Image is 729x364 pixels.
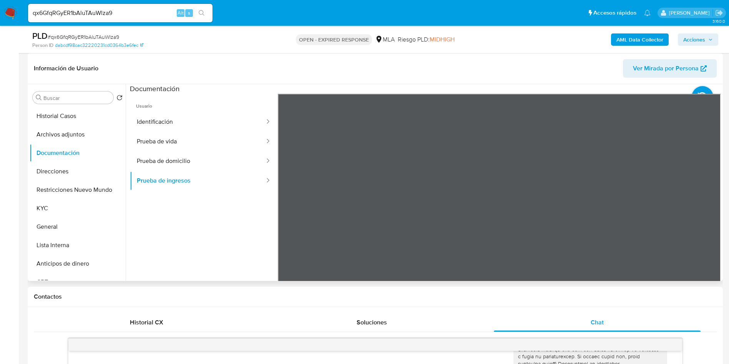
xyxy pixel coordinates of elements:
input: Buscar usuario o caso... [28,8,213,18]
button: search-icon [194,8,209,18]
a: Salir [715,9,723,17]
span: 3.160.0 [712,18,725,24]
button: CBT [30,273,126,291]
p: nicolas.duclosson@mercadolibre.com [669,9,712,17]
h1: Contactos [34,293,717,301]
span: Acciones [683,33,705,46]
button: Acciones [678,33,718,46]
button: Restricciones Nuevo Mundo [30,181,126,199]
span: Accesos rápidos [593,9,636,17]
button: Volver al orden por defecto [116,95,123,103]
p: OPEN - EXPIRED RESPONSE [296,34,372,45]
span: Chat [591,318,604,327]
span: Alt [178,9,184,17]
button: Direcciones [30,162,126,181]
b: AML Data Collector [616,33,663,46]
button: AML Data Collector [611,33,669,46]
span: Ver Mirada por Persona [633,59,699,78]
span: s [188,9,190,17]
button: Ver Mirada por Persona [623,59,717,78]
b: PLD [32,30,48,42]
button: General [30,218,126,236]
button: Archivos adjuntos [30,125,126,144]
button: KYC [30,199,126,218]
span: Historial CX [130,318,163,327]
span: # qx6GfqRGyER1bAluTAuWlza9 [48,33,119,41]
span: Riesgo PLD: [398,35,455,44]
button: Documentación [30,144,126,162]
span: MIDHIGH [430,35,455,44]
input: Buscar [43,95,110,101]
button: Historial Casos [30,107,126,125]
h1: Información de Usuario [34,65,98,72]
div: MLA [375,35,395,44]
b: Person ID [32,42,53,49]
button: Lista Interna [30,236,126,254]
span: Soluciones [357,318,387,327]
button: Anticipos de dinero [30,254,126,273]
a: dabcdf98cac32220231cd0364b3e6fec [55,42,143,49]
button: Buscar [36,95,42,101]
a: Notificaciones [644,10,651,16]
